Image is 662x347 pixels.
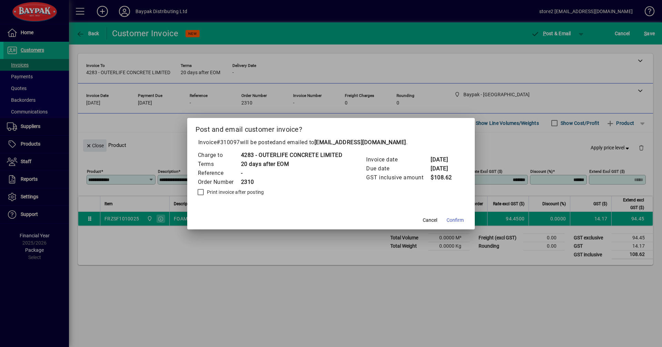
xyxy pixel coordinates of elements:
td: 20 days after EOM [241,160,343,169]
span: and emailed to [276,139,406,146]
td: Order Number [198,178,241,187]
td: [DATE] [430,155,458,164]
span: Confirm [447,217,464,224]
td: $108.62 [430,173,458,182]
span: #310097 [217,139,240,146]
td: [DATE] [430,164,458,173]
td: Terms [198,160,241,169]
button: Confirm [444,214,467,227]
button: Cancel [419,214,441,227]
td: Charge to [198,151,241,160]
span: Cancel [423,217,437,224]
td: - [241,169,343,178]
td: Reference [198,169,241,178]
td: 2310 [241,178,343,187]
label: Print invoice after posting [205,189,264,196]
td: Due date [366,164,430,173]
td: Invoice date [366,155,430,164]
b: [EMAIL_ADDRESS][DOMAIN_NAME] [314,139,406,146]
td: GST inclusive amount [366,173,430,182]
p: Invoice will be posted . [195,138,467,147]
h2: Post and email customer invoice? [187,118,475,138]
td: 4283 - OUTERLIFE CONCRETE LIMITED [241,151,343,160]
